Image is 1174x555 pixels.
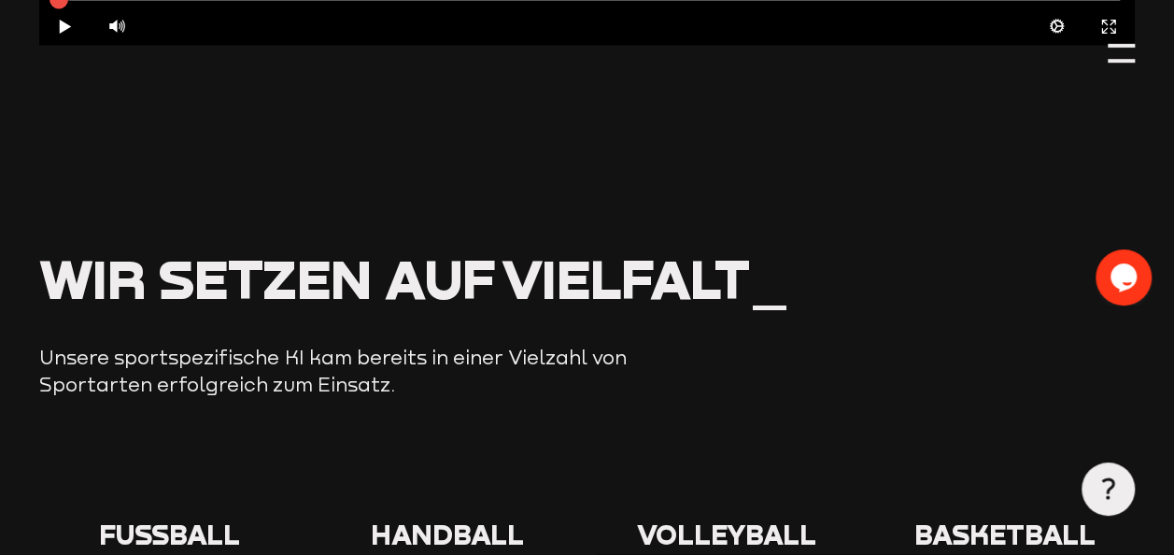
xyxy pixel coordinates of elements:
[98,517,239,549] span: Fußball
[39,344,646,397] p: Unsere sportspezifische KI kam bereits in einer Vielzahl von Sportarten erfolgreich zum Einsatz.
[371,517,524,549] span: Handball
[637,517,816,549] span: Volleyball
[1096,249,1155,306] iframe: chat widget
[501,245,788,310] span: Vielfalt_
[39,245,495,310] span: Wir setzen auf
[914,517,1096,549] span: Basketball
